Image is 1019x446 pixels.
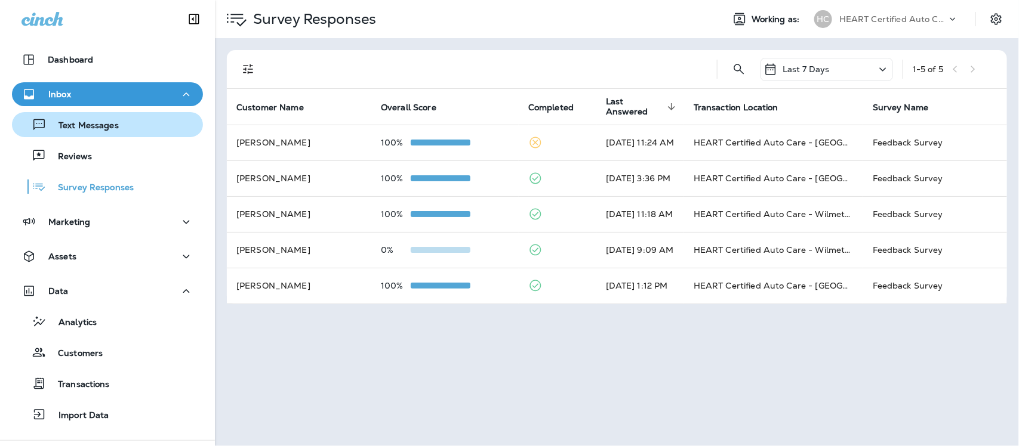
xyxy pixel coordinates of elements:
[606,97,664,117] span: Last Answered
[381,102,452,113] span: Overall Score
[12,402,203,427] button: Import Data
[684,268,863,303] td: HEART Certified Auto Care - [GEOGRAPHIC_DATA]
[48,55,93,64] p: Dashboard
[47,410,109,422] p: Import Data
[694,102,794,113] span: Transaction Location
[596,268,684,303] td: [DATE] 1:12 PM
[381,174,411,183] p: 100%
[596,160,684,196] td: [DATE] 3:36 PM
[48,252,76,261] p: Assets
[46,151,92,163] p: Reviews
[596,196,684,232] td: [DATE] 11:18 AM
[48,286,69,296] p: Data
[47,120,119,132] p: Text Messages
[381,281,411,290] p: 100%
[227,125,371,160] td: [PERSON_NAME]
[528,103,574,113] span: Completed
[814,10,832,28] div: HC
[381,138,411,147] p: 100%
[783,64,830,74] p: Last 7 Days
[227,160,371,196] td: [PERSON_NAME]
[248,10,376,28] p: Survey Responses
[12,143,203,168] button: Reviews
[236,57,260,81] button: Filters
[684,196,863,232] td: HEART Certified Auto Care - Wilmette
[727,57,751,81] button: Search Survey Responses
[596,125,684,160] td: [DATE] 11:24 AM
[528,102,589,113] span: Completed
[12,210,203,234] button: Marketing
[839,14,947,24] p: HEART Certified Auto Care
[227,196,371,232] td: [PERSON_NAME]
[236,103,304,113] span: Customer Name
[47,317,97,329] p: Analytics
[863,268,1007,303] td: Feedback Survey
[12,244,203,268] button: Assets
[12,309,203,334] button: Analytics
[684,160,863,196] td: HEART Certified Auto Care - [GEOGRAPHIC_DATA]
[12,279,203,303] button: Data
[12,48,203,72] button: Dashboard
[863,232,1007,268] td: Feedback Survey
[227,268,371,303] td: [PERSON_NAME]
[46,348,103,360] p: Customers
[48,89,71,99] p: Inbox
[913,64,943,74] div: 1 - 5 of 5
[684,232,863,268] td: HEART Certified Auto Care - Wilmette
[381,103,436,113] span: Overall Score
[227,232,371,268] td: [PERSON_NAME]
[381,245,411,255] p: 0%
[873,103,929,113] span: Survey Name
[48,217,90,227] p: Marketing
[863,160,1007,196] td: Feedback Survey
[381,209,411,219] p: 100%
[236,102,319,113] span: Customer Name
[12,82,203,106] button: Inbox
[606,97,679,117] span: Last Answered
[12,340,203,365] button: Customers
[752,14,802,24] span: Working as:
[986,8,1007,30] button: Settings
[694,103,778,113] span: Transaction Location
[12,371,203,396] button: Transactions
[863,125,1007,160] td: Feedback Survey
[596,232,684,268] td: [DATE] 9:09 AM
[873,102,944,113] span: Survey Name
[46,379,110,391] p: Transactions
[12,112,203,137] button: Text Messages
[12,174,203,199] button: Survey Responses
[863,196,1007,232] td: Feedback Survey
[684,125,863,160] td: HEART Certified Auto Care - [GEOGRAPHIC_DATA]
[177,7,211,31] button: Collapse Sidebar
[46,182,134,194] p: Survey Responses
